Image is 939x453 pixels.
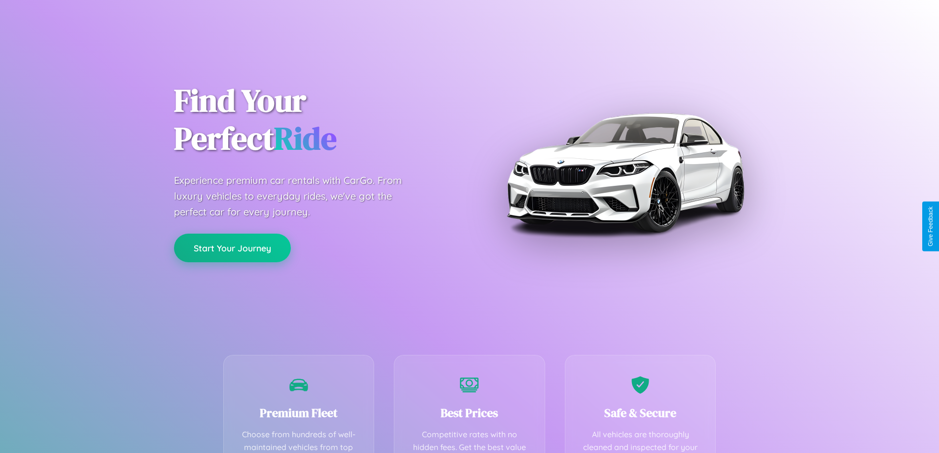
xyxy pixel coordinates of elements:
button: Start Your Journey [174,234,291,262]
div: Give Feedback [927,207,934,246]
p: Experience premium car rentals with CarGo. From luxury vehicles to everyday rides, we've got the ... [174,173,420,220]
span: Ride [274,117,337,160]
img: Premium BMW car rental vehicle [502,49,748,296]
h3: Best Prices [409,405,530,421]
h3: Premium Fleet [239,405,359,421]
h3: Safe & Secure [580,405,701,421]
h1: Find Your Perfect [174,82,455,158]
